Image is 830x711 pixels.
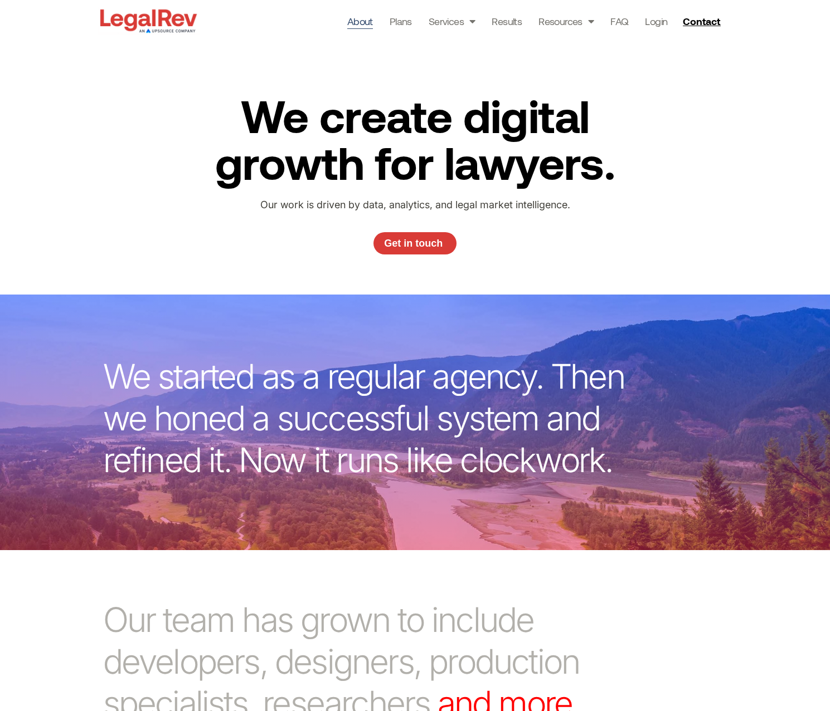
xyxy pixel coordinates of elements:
[347,13,668,29] nav: Menu
[492,13,522,29] a: Results
[683,16,720,26] span: Contact
[384,238,443,248] span: Get in touch
[193,92,638,185] h2: We create digital growth for lawyers.
[390,13,412,29] a: Plans
[538,13,594,29] a: Resources
[610,13,628,29] a: FAQ
[645,13,667,29] a: Login
[373,232,457,254] a: Get in touch
[103,356,644,481] p: We started as a regular agency. Then we honed a successful system and refined it. Now it runs lik...
[347,13,373,29] a: About
[429,13,475,29] a: Services
[678,12,727,30] a: Contact
[231,197,599,213] p: Our work is driven by data, analytics, and legal market intelligence.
